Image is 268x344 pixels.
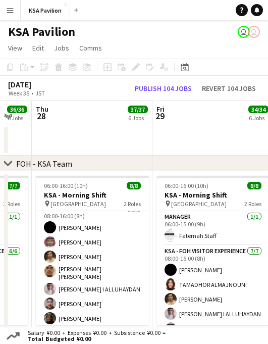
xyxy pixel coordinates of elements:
[50,200,106,208] span: [GEOGRAPHIC_DATA]
[155,110,165,122] span: 29
[6,182,20,189] span: 7/7
[35,89,45,97] div: JST
[28,41,48,55] a: Edit
[198,83,260,94] button: Revert 104 jobs
[128,114,147,122] div: 6 Jobs
[165,182,208,189] span: 06:00-16:00 (10h)
[171,200,227,208] span: [GEOGRAPHIC_DATA]
[8,114,27,122] div: 6 Jobs
[131,83,196,94] button: Publish 104 jobs
[3,200,20,208] span: 2 Roles
[249,114,268,122] div: 6 Jobs
[6,89,31,97] span: Week 35
[21,1,70,20] button: KSA Pavilion
[34,110,48,122] span: 28
[8,24,75,39] h1: KSA Pavilion
[32,43,44,53] span: Edit
[22,330,168,342] div: Salary ¥0.00 + Expenses ¥0.00 + Subsistence ¥0.00 =
[44,182,88,189] span: 06:00-16:00 (10h)
[238,26,250,38] app-user-avatar: Isra Alsharyofi
[128,106,148,113] span: 37/37
[247,182,261,189] span: 8/8
[36,190,149,200] h3: KSA - Morning Shift
[7,106,27,113] span: 36/36
[248,26,260,38] app-user-avatar: Asami Saga
[244,200,261,208] span: 2 Roles
[4,41,26,55] a: View
[36,203,149,328] app-card-role: KSA - FOH Visitor Experience7/708:00-16:00 (8h)[PERSON_NAME][PERSON_NAME][PERSON_NAME][PERSON_NAM...
[54,43,69,53] span: Jobs
[50,41,73,55] a: Jobs
[156,105,165,114] span: Fri
[75,41,106,55] a: Comms
[8,43,22,53] span: View
[124,200,141,208] span: 2 Roles
[28,336,166,342] span: Total Budgeted ¥0.00
[8,79,68,89] div: [DATE]
[36,105,48,114] span: Thu
[36,176,149,325] app-job-card: 06:00-16:00 (10h)8/8KSA - Morning Shift [GEOGRAPHIC_DATA]2 RolesManager1/106:00-15:00 (9h)Fatemah...
[79,43,102,53] span: Comms
[127,182,141,189] span: 8/8
[16,159,72,169] div: FOH - KSA Team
